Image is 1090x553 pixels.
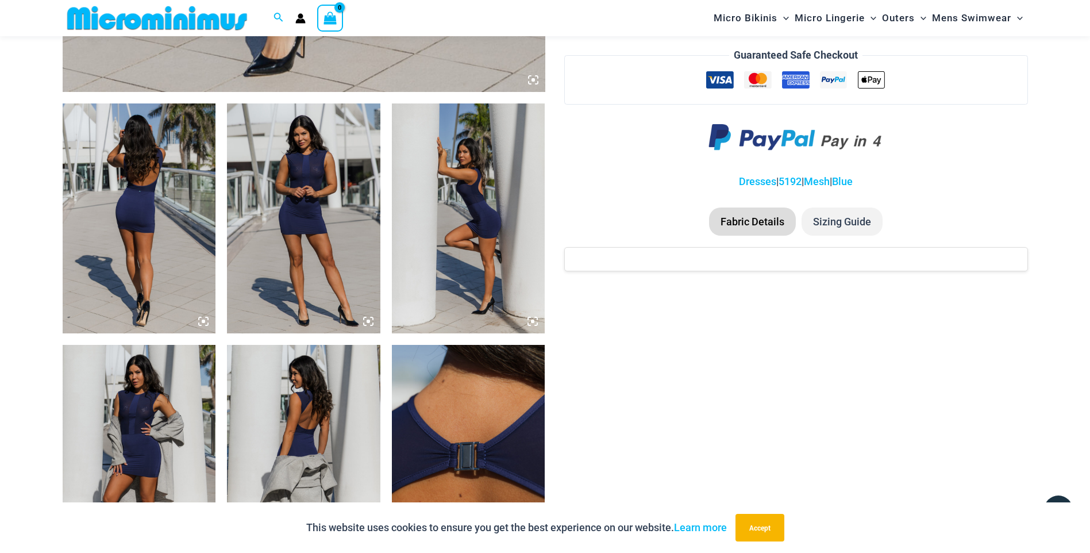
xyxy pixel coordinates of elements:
[274,11,284,25] a: Search icon link
[1011,3,1023,33] span: Menu Toggle
[306,519,727,536] p: This website uses cookies to ensure you get the best experience on our website.
[63,103,216,333] img: Desire Me Navy 5192 Dress
[779,175,802,187] a: 5192
[227,103,380,333] img: Desire Me Navy 5192 Dress
[865,3,876,33] span: Menu Toggle
[63,5,252,31] img: MM SHOP LOGO FLAT
[792,3,879,33] a: Micro LingerieMenu ToggleMenu Toggle
[915,3,926,33] span: Menu Toggle
[709,208,796,236] li: Fabric Details
[729,47,862,64] legend: Guaranteed Safe Checkout
[739,175,776,187] a: Dresses
[711,3,792,33] a: Micro BikinisMenu ToggleMenu Toggle
[832,175,853,187] a: Blue
[795,3,865,33] span: Micro Lingerie
[674,521,727,533] a: Learn more
[317,5,344,31] a: View Shopping Cart, empty
[929,3,1026,33] a: Mens SwimwearMenu ToggleMenu Toggle
[392,103,545,333] img: Desire Me Navy 5192 Dress
[714,3,777,33] span: Micro Bikinis
[777,3,789,33] span: Menu Toggle
[802,208,883,236] li: Sizing Guide
[735,514,784,542] button: Accept
[295,13,306,24] a: Account icon link
[709,2,1028,34] nav: Site Navigation
[932,3,1011,33] span: Mens Swimwear
[564,173,1027,190] p: | | |
[882,3,915,33] span: Outers
[879,3,929,33] a: OutersMenu ToggleMenu Toggle
[804,175,830,187] a: Mesh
